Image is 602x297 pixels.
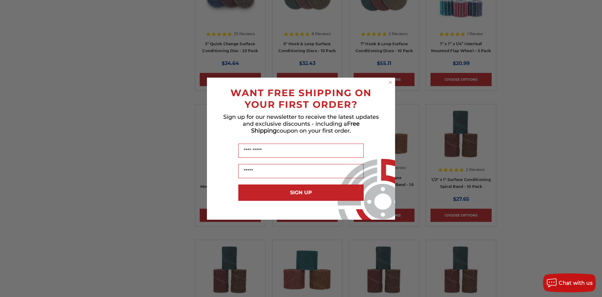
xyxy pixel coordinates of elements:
[238,164,364,178] input: Email
[223,113,379,134] span: Sign up for our newsletter to receive the latest updates and exclusive discounts - including a co...
[559,280,593,286] span: Chat with us
[230,87,372,110] span: WANT FREE SHIPPING ON YOUR FIRST ORDER?
[543,273,596,292] button: Chat with us
[387,79,393,85] button: Close dialog
[238,184,364,201] button: SIGN UP
[251,120,360,134] span: Free Shipping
